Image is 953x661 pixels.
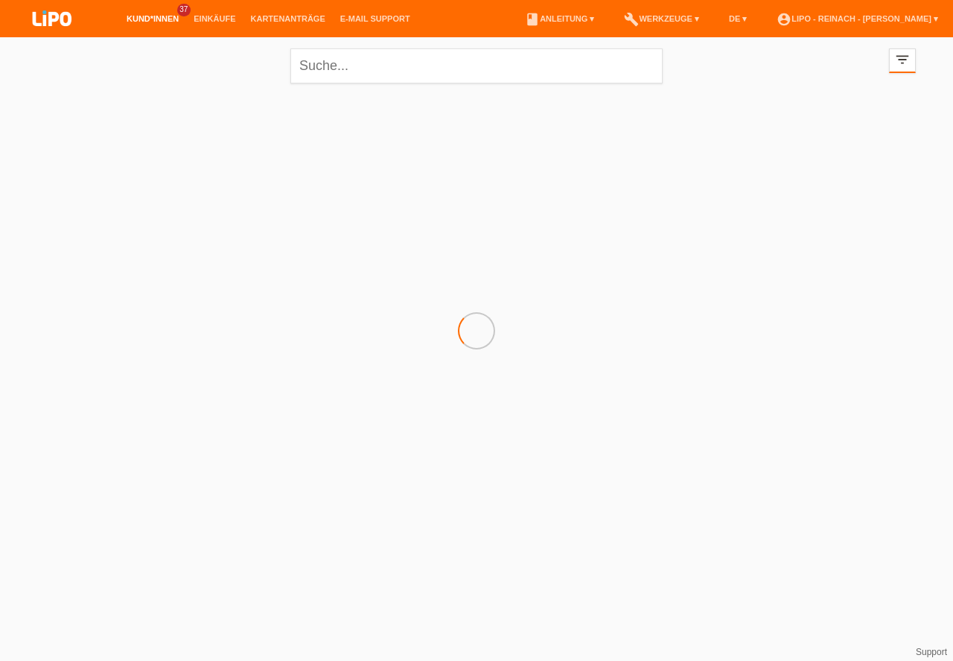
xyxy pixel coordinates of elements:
[119,14,186,23] a: Kund*innen
[290,48,663,83] input: Suche...
[894,51,911,68] i: filter_list
[616,14,707,23] a: buildWerkzeuge ▾
[721,14,754,23] a: DE ▾
[916,647,947,657] a: Support
[243,14,333,23] a: Kartenanträge
[177,4,191,16] span: 37
[15,31,89,42] a: LIPO pay
[777,12,791,27] i: account_circle
[186,14,243,23] a: Einkäufe
[333,14,418,23] a: E-Mail Support
[517,14,602,23] a: bookAnleitung ▾
[624,12,639,27] i: build
[525,12,540,27] i: book
[769,14,946,23] a: account_circleLIPO - Reinach - [PERSON_NAME] ▾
